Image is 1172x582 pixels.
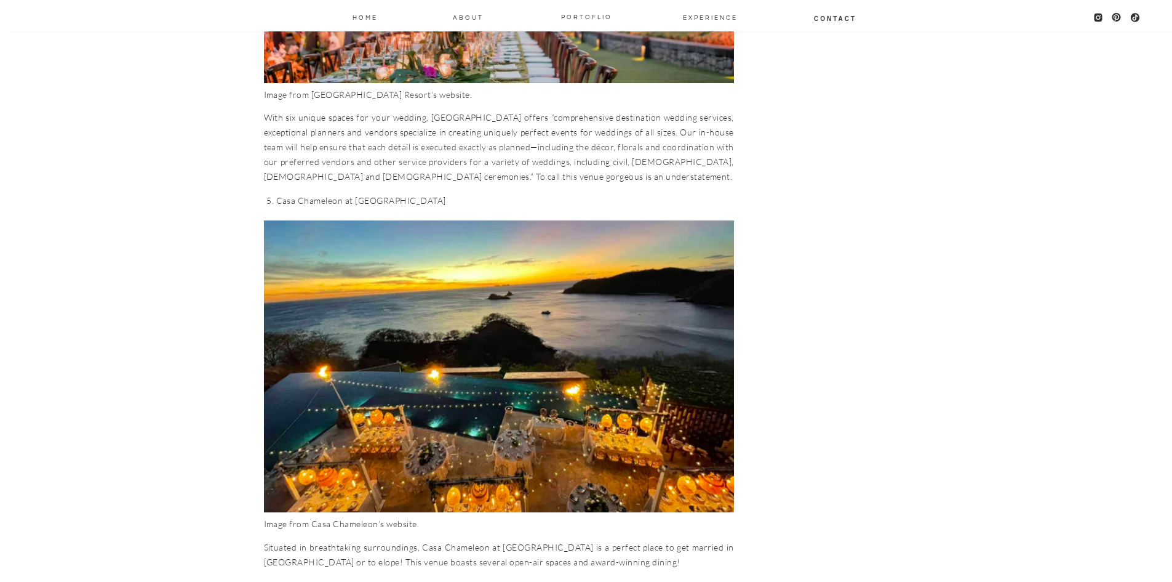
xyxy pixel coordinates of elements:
[352,12,379,22] a: Home
[813,13,858,23] a: Contact
[556,11,617,21] a: PORTOFLIO
[276,195,446,206] a: Casa Chameleon at [GEOGRAPHIC_DATA]
[452,12,484,22] a: About
[264,87,734,102] figcaption: Image from [GEOGRAPHIC_DATA] Resort’s website.
[264,517,734,531] figcaption: Image from Casa Chameleon’s website.
[264,220,734,512] img: The 10 Best Places to Get Married in Costa Rica 14
[683,12,728,22] a: EXPERIENCE
[264,540,734,570] p: Situated in breathtaking surroundings, Casa Chameleon at [GEOGRAPHIC_DATA] is a perfect place to ...
[264,110,734,184] p: With six unique spaces for your wedding, [GEOGRAPHIC_DATA] offers “comprehensive destination wedd...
